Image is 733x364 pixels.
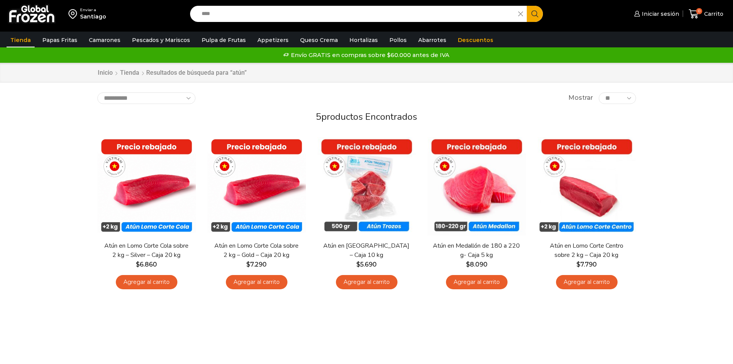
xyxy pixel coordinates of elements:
[576,261,597,268] bdi: 7.790
[696,8,702,14] span: 0
[322,242,411,259] a: Atún en [GEOGRAPHIC_DATA] – Caja 10 kg
[542,242,631,259] a: Atún en Lomo Corte Centro sobre 2 kg – Caja 20 kg
[466,261,470,268] span: $
[386,33,411,47] a: Pollos
[116,275,177,289] a: Agregar al carrito: “Atún en Lomo Corte Cola sobre 2 kg - Silver - Caja 20 kg”
[102,242,190,259] a: Atún en Lomo Corte Cola sobre 2 kg – Silver – Caja 20 kg
[321,111,417,123] span: productos encontrados
[136,261,140,268] span: $
[80,13,106,20] div: Santiago
[296,33,342,47] a: Queso Crema
[97,92,195,104] select: Pedido de la tienda
[336,275,397,289] a: Agregar al carrito: “Atún en Trozos - Caja 10 kg”
[97,69,247,77] nav: Breadcrumb
[356,261,360,268] span: $
[356,261,377,268] bdi: 5.690
[346,33,382,47] a: Hortalizas
[226,275,287,289] a: Agregar al carrito: “Atún en Lomo Corte Cola sobre 2 kg - Gold – Caja 20 kg”
[640,10,679,18] span: Iniciar sesión
[446,275,508,289] a: Agregar al carrito: “Atún en Medallón de 180 a 220 g- Caja 5 kg”
[80,7,106,13] div: Enviar a
[432,242,521,259] a: Atún en Medallón de 180 a 220 g- Caja 5 kg
[316,111,321,123] span: 5
[632,6,679,22] a: Iniciar sesión
[556,275,618,289] a: Agregar al carrito: “Atún en Lomo Corte Centro sobre 2 kg - Caja 20 kg”
[254,33,292,47] a: Appetizers
[120,69,140,77] a: Tienda
[414,33,450,47] a: Abarrotes
[7,33,35,47] a: Tienda
[687,5,725,23] a: 0 Carrito
[568,94,593,102] span: Mostrar
[246,261,250,268] span: $
[68,7,80,20] img: address-field-icon.svg
[128,33,194,47] a: Pescados y Mariscos
[702,10,723,18] span: Carrito
[576,261,580,268] span: $
[146,69,247,76] h1: Resultados de búsqueda para “atún”
[136,261,157,268] bdi: 6.860
[454,33,497,47] a: Descuentos
[527,6,543,22] button: Search button
[212,242,301,259] a: Atún en Lomo Corte Cola sobre 2 kg – Gold – Caja 20 kg
[246,261,267,268] bdi: 7.290
[38,33,81,47] a: Papas Fritas
[85,33,124,47] a: Camarones
[97,69,113,77] a: Inicio
[466,261,488,268] bdi: 8.090
[198,33,250,47] a: Pulpa de Frutas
